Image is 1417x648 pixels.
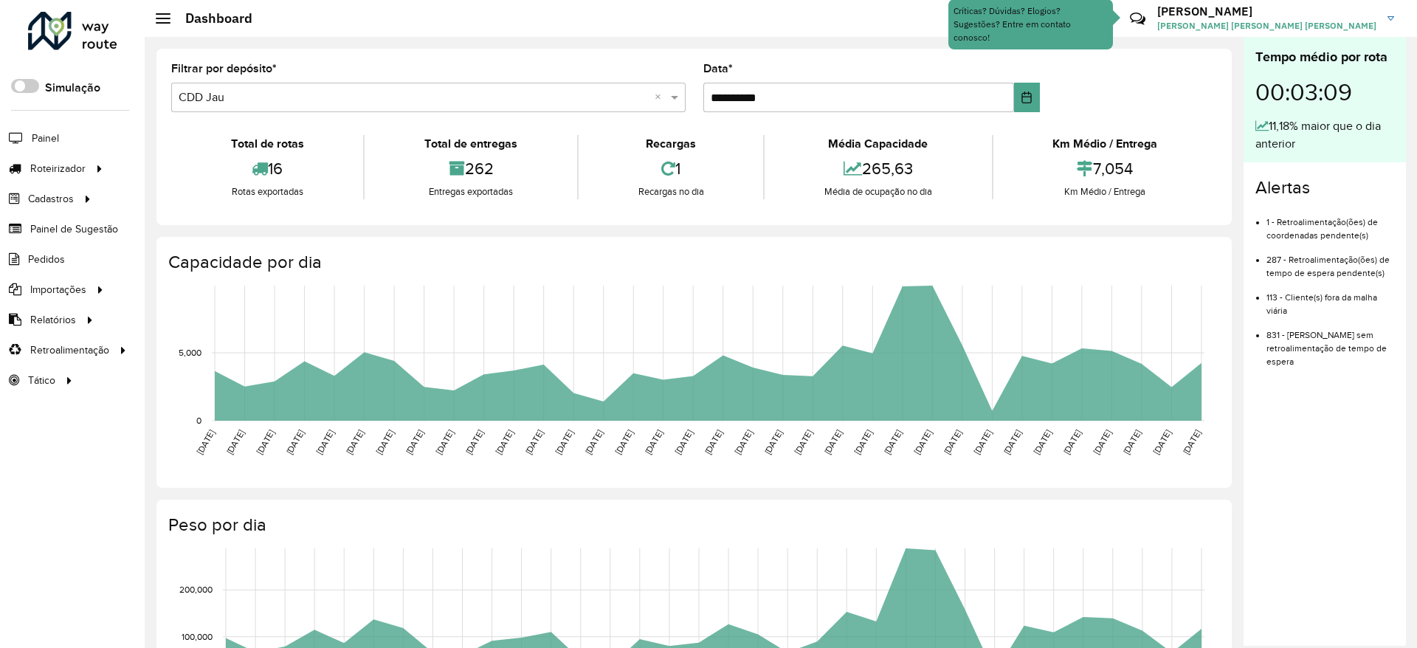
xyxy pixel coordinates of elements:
[368,185,573,199] div: Entregas exportadas
[1181,428,1202,456] text: [DATE]
[1266,204,1394,242] li: 1 - Retroalimentação(ões) de coordenadas pendente(s)
[582,153,759,185] div: 1
[30,342,109,358] span: Retroalimentação
[28,191,74,207] span: Cadastros
[314,428,336,456] text: [DATE]
[28,373,55,388] span: Tático
[179,348,201,357] text: 5,000
[1266,242,1394,280] li: 287 - Retroalimentação(ões) de tempo de espera pendente(s)
[1061,428,1083,456] text: [DATE]
[1151,428,1173,456] text: [DATE]
[463,428,485,456] text: [DATE]
[523,428,545,456] text: [DATE]
[30,221,118,237] span: Painel de Sugestão
[196,416,201,425] text: 0
[997,135,1213,153] div: Km Médio / Entrega
[822,428,844,456] text: [DATE]
[997,185,1213,199] div: Km Médio / Entrega
[643,428,664,456] text: [DATE]
[284,428,306,456] text: [DATE]
[32,131,59,146] span: Painel
[368,135,573,153] div: Total de entregas
[912,428,934,456] text: [DATE]
[852,428,874,456] text: [DATE]
[30,161,86,176] span: Roteirizador
[1255,67,1394,117] div: 00:03:09
[175,185,359,199] div: Rotas exportadas
[168,514,1217,536] h4: Peso por dia
[613,428,635,456] text: [DATE]
[374,428,396,456] text: [DATE]
[1157,4,1376,18] h3: [PERSON_NAME]
[28,252,65,267] span: Pedidos
[195,428,216,456] text: [DATE]
[997,153,1213,185] div: 7,054
[1032,428,1053,456] text: [DATE]
[1255,177,1394,199] h4: Alertas
[175,135,359,153] div: Total de rotas
[1122,3,1154,35] a: Contato Rápido
[703,60,733,77] label: Data
[793,428,814,456] text: [DATE]
[768,135,987,153] div: Média Capacidade
[434,428,455,456] text: [DATE]
[655,89,667,106] span: Clear all
[224,428,246,456] text: [DATE]
[768,185,987,199] div: Média de ocupação no dia
[1157,19,1376,32] span: [PERSON_NAME] [PERSON_NAME] [PERSON_NAME]
[404,428,425,456] text: [DATE]
[255,428,276,456] text: [DATE]
[673,428,694,456] text: [DATE]
[882,428,903,456] text: [DATE]
[582,135,759,153] div: Recargas
[1121,428,1142,456] text: [DATE]
[30,312,76,328] span: Relatórios
[1266,280,1394,317] li: 113 - Cliente(s) fora da malha viária
[179,585,213,595] text: 200,000
[175,153,359,185] div: 16
[368,153,573,185] div: 262
[768,153,987,185] div: 265,63
[170,10,252,27] h2: Dashboard
[972,428,993,456] text: [DATE]
[344,428,365,456] text: [DATE]
[554,428,575,456] text: [DATE]
[582,185,759,199] div: Recargas no dia
[1001,428,1023,456] text: [DATE]
[45,79,100,97] label: Simulação
[182,632,213,641] text: 100,000
[703,428,724,456] text: [DATE]
[942,428,963,456] text: [DATE]
[1255,47,1394,67] div: Tempo médio por rota
[494,428,515,456] text: [DATE]
[762,428,784,456] text: [DATE]
[168,252,1217,273] h4: Capacidade por dia
[1092,428,1113,456] text: [DATE]
[733,428,754,456] text: [DATE]
[171,60,277,77] label: Filtrar por depósito
[1266,317,1394,368] li: 831 - [PERSON_NAME] sem retroalimentação de tempo de espera
[1255,117,1394,153] div: 11,18% maior que o dia anterior
[30,282,86,297] span: Importações
[1014,83,1040,112] button: Choose Date
[583,428,604,456] text: [DATE]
